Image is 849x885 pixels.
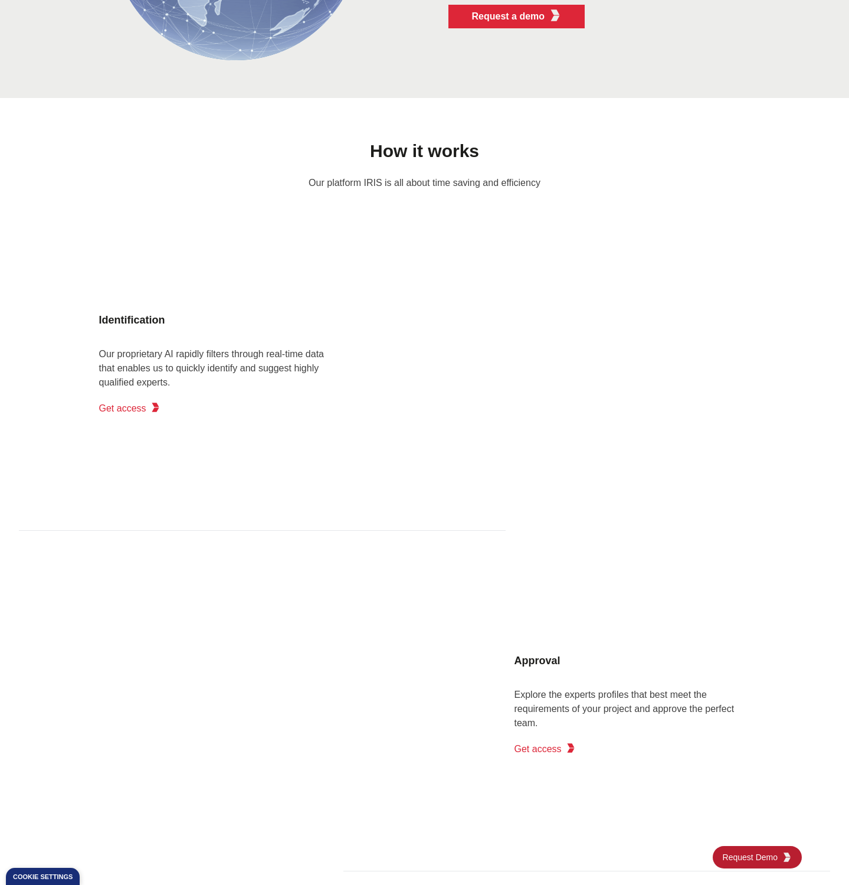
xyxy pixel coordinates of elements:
[514,737,576,761] a: Get accessKGG Fifth Element RED
[99,401,146,416] span: Get access
[13,874,73,880] div: Cookie settings
[790,828,849,885] iframe: Chat Widget
[448,5,585,28] button: Request a demoKGG Fifth Element RED
[99,307,335,333] h3: Identification
[19,176,830,190] p: Our platform IRIS is all about time saving and efficiency
[99,397,160,420] a: Get accessKGG Fifth Element RED
[723,851,782,863] span: Request Demo
[514,648,750,674] h3: Approval
[19,136,830,166] h1: How it works
[566,743,576,753] img: KGG Fifth Element RED
[472,9,545,24] p: Request a demo
[99,347,335,390] p: Our proprietary AI rapidly filters through real-time data that enables us to quickly identify and...
[514,742,562,756] span: Get access
[782,853,792,862] img: KGG
[85,559,463,842] img: KGG platform expert page with info about experience, education, publications, skills, etc.
[514,688,750,730] p: Explore the experts profiles that best meet the requirements of your project and approve the perf...
[151,403,160,412] img: KGG Fifth Element RED
[549,9,561,21] img: KGG Fifth Element RED
[713,846,802,868] a: Request DemoKGG
[359,218,736,502] img: KGG platform search block with filters by location, seniority, skill, current and past company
